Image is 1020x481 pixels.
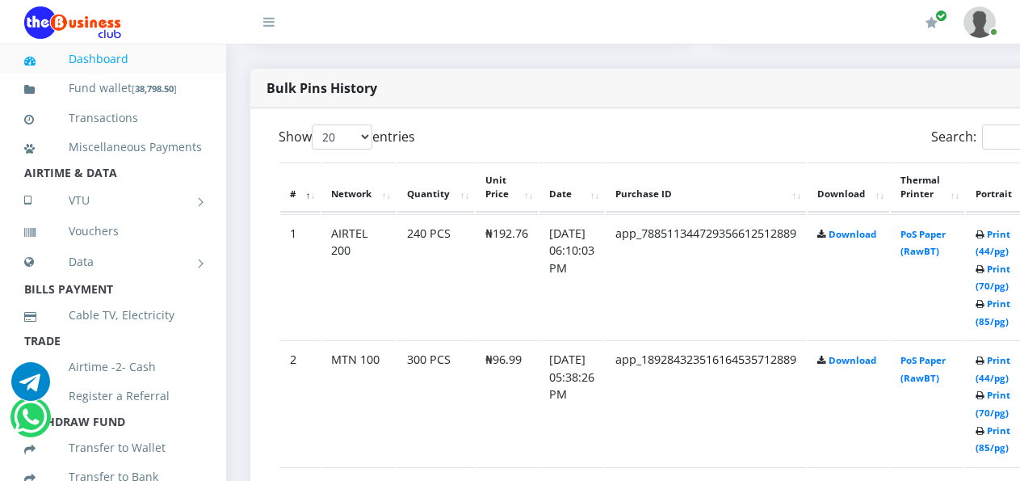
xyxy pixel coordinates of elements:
a: Dashboard [24,40,202,78]
th: Unit Price: activate to sort column ascending [476,162,538,213]
a: Print (85/pg) [976,297,1010,327]
th: Thermal Printer: activate to sort column ascending [891,162,964,213]
td: app_788511344729356612512889 [606,214,806,340]
a: PoS Paper (RawBT) [900,228,946,258]
a: Print (70/pg) [976,389,1010,419]
a: Data [24,242,202,282]
small: [ ] [132,82,177,95]
td: 300 PCS [397,340,474,466]
span: Renew/Upgrade Subscription [935,10,947,22]
th: Network: activate to sort column ascending [321,162,396,213]
a: Download [829,228,876,240]
a: Fund wallet[38,798.50] [24,70,202,108]
td: ₦96.99 [476,340,538,466]
strong: Bulk Pins History [267,79,377,97]
i: Renew/Upgrade Subscription [926,16,938,29]
td: app_189284323516164535712889 [606,340,806,466]
a: VTU [24,180,202,221]
a: Airtime -2- Cash [24,348,202,386]
select: Showentries [312,124,372,150]
th: Purchase ID: activate to sort column ascending [606,162,806,213]
th: Date: activate to sort column ascending [539,162,604,213]
a: Transfer to Wallet [24,429,202,466]
a: PoS Paper (RawBT) [900,354,946,384]
td: [DATE] 05:38:26 PM [539,340,604,466]
a: Transactions [24,99,202,137]
th: #: activate to sort column descending [280,162,320,213]
td: AIRTEL 200 [321,214,396,340]
th: Download: activate to sort column ascending [808,162,889,213]
td: MTN 100 [321,340,396,466]
a: Download [829,354,876,366]
td: 1 [280,214,320,340]
a: Print (85/pg) [976,424,1010,454]
a: Cable TV, Electricity [24,297,202,334]
label: Show entries [279,124,415,150]
td: 240 PCS [397,214,474,340]
img: User [963,6,996,38]
td: 2 [280,340,320,466]
th: Quantity: activate to sort column ascending [397,162,474,213]
img: Logo [24,6,121,39]
a: Print (44/pg) [976,354,1010,384]
a: Miscellaneous Payments [24,129,202,166]
a: Chat for support [11,374,50,401]
b: 38,798.50 [135,82,174,95]
a: Vouchers [24,213,202,250]
a: Print (44/pg) [976,228,1010,258]
a: Chat for support [14,410,47,437]
td: ₦192.76 [476,214,538,340]
td: [DATE] 06:10:03 PM [539,214,604,340]
a: Print (70/pg) [976,263,1010,293]
a: Register a Referral [24,378,202,415]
